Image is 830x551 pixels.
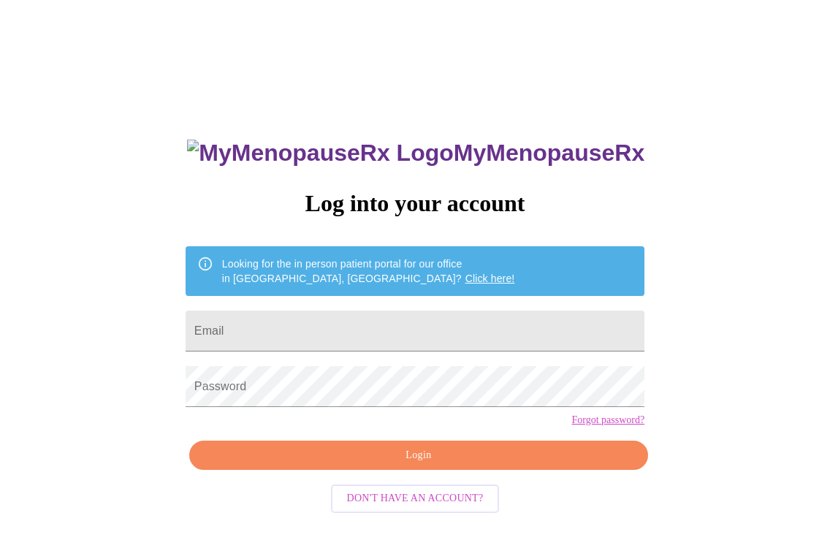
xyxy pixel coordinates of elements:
a: Click here! [465,273,515,284]
span: Don't have an account? [347,490,484,508]
button: Don't have an account? [331,484,500,513]
a: Don't have an account? [327,491,503,503]
h3: MyMenopauseRx [187,140,644,167]
button: Login [189,441,648,471]
span: Login [206,446,631,465]
h3: Log into your account [186,190,644,217]
img: MyMenopauseRx Logo [187,140,453,167]
a: Forgot password? [571,414,644,426]
div: Looking for the in person patient portal for our office in [GEOGRAPHIC_DATA], [GEOGRAPHIC_DATA]? [222,251,515,292]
